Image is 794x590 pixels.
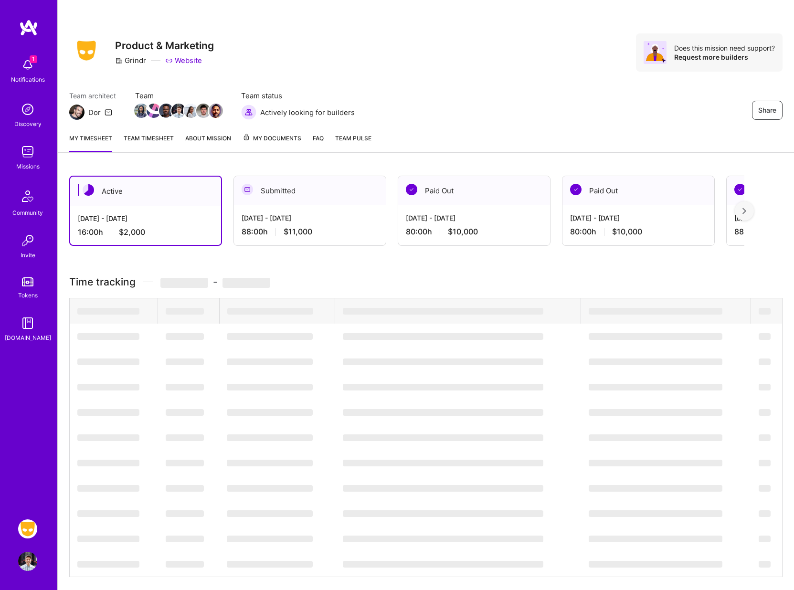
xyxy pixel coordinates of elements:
[124,133,174,152] a: Team timesheet
[19,19,38,36] img: logo
[343,434,543,441] span: ‌
[241,91,355,101] span: Team status
[227,434,313,441] span: ‌
[589,485,722,492] span: ‌
[77,409,139,416] span: ‌
[135,103,148,119] a: Team Member Avatar
[759,460,771,466] span: ‌
[166,384,204,390] span: ‌
[227,485,313,492] span: ‌
[589,358,722,365] span: ‌
[343,409,543,416] span: ‌
[612,227,642,237] span: $10,000
[69,276,783,288] h3: Time tracking
[77,485,139,492] span: ‌
[241,105,256,120] img: Actively looking for builders
[166,536,204,542] span: ‌
[69,105,85,120] img: Team Architect
[222,278,270,288] span: ‌
[105,108,112,116] i: icon Mail
[759,358,771,365] span: ‌
[406,184,417,195] img: Paid Out
[343,308,543,315] span: ‌
[16,161,40,171] div: Missions
[589,384,722,390] span: ‌
[11,74,45,84] div: Notifications
[197,103,210,119] a: Team Member Avatar
[22,277,33,286] img: tokens
[243,133,301,152] a: My Documents
[570,227,707,237] div: 80:00 h
[759,561,771,568] span: ‌
[166,434,204,441] span: ‌
[227,308,313,315] span: ‌
[589,409,722,416] span: ‌
[343,485,543,492] span: ‌
[166,510,204,517] span: ‌
[166,460,204,466] span: ‌
[343,333,543,340] span: ‌
[227,358,313,365] span: ‌
[160,278,208,288] span: ‌
[343,561,543,568] span: ‌
[562,176,714,205] div: Paid Out
[589,308,722,315] span: ‌
[242,213,378,223] div: [DATE] - [DATE]
[77,434,139,441] span: ‌
[227,409,313,416] span: ‌
[759,409,771,416] span: ‌
[115,55,146,65] div: Grindr
[16,552,40,571] a: User Avatar
[12,208,43,218] div: Community
[172,103,185,119] a: Team Member Avatar
[185,133,231,152] a: About Mission
[209,104,223,118] img: Team Member Avatar
[227,561,313,568] span: ‌
[166,561,204,568] span: ‌
[759,510,771,517] span: ‌
[335,135,371,142] span: Team Pulse
[69,133,112,152] a: My timesheet
[184,104,198,118] img: Team Member Avatar
[196,104,211,118] img: Team Member Avatar
[18,290,38,300] div: Tokens
[570,213,707,223] div: [DATE] - [DATE]
[166,409,204,416] span: ‌
[284,227,312,237] span: $11,000
[242,184,253,195] img: Submitted
[589,460,722,466] span: ‌
[227,460,313,466] span: ‌
[570,184,582,195] img: Paid Out
[260,107,355,117] span: Actively looking for builders
[398,176,550,205] div: Paid Out
[589,536,722,542] span: ‌
[77,536,139,542] span: ‌
[30,55,37,63] span: 1
[160,276,270,288] span: -
[77,510,139,517] span: ‌
[227,510,313,517] span: ‌
[343,510,543,517] span: ‌
[759,384,771,390] span: ‌
[119,227,145,237] span: $2,000
[343,384,543,390] span: ‌
[77,333,139,340] span: ‌
[343,536,543,542] span: ‌
[18,314,37,333] img: guide book
[69,91,116,101] span: Team architect
[589,561,722,568] span: ‌
[759,536,771,542] span: ‌
[674,43,775,53] div: Does this mission need support?
[759,434,771,441] span: ‌
[243,133,301,144] span: My Documents
[227,536,313,542] span: ‌
[77,358,139,365] span: ‌
[134,104,148,118] img: Team Member Avatar
[589,510,722,517] span: ‌
[148,103,160,119] a: Team Member Avatar
[115,57,123,64] i: icon CompanyGray
[77,561,139,568] span: ‌
[227,384,313,390] span: ‌
[758,105,776,115] span: Share
[171,104,186,118] img: Team Member Avatar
